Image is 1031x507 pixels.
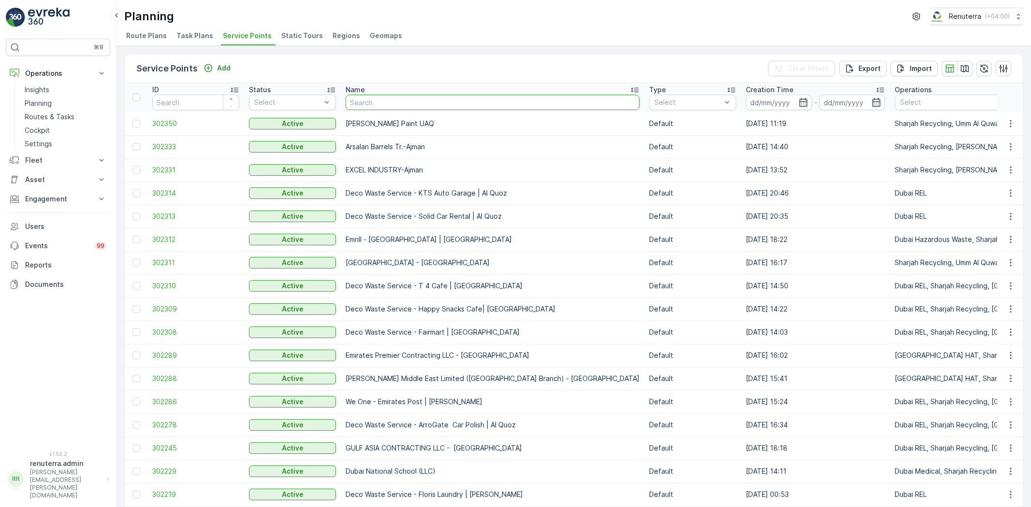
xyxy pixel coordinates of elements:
[249,373,336,384] button: Active
[249,489,336,500] button: Active
[25,194,91,204] p: Engagement
[282,281,304,291] p: Active
[254,98,321,107] p: Select
[282,466,304,476] p: Active
[649,119,736,128] p: Default
[346,374,639,383] p: [PERSON_NAME] Middle East Limited ([GEOGRAPHIC_DATA] Branch) - [GEOGRAPHIC_DATA]
[649,420,736,430] p: Default
[249,85,271,95] p: Status
[910,64,932,73] p: Import
[649,397,736,407] p: Default
[132,421,140,429] div: Toggle Row Selected
[6,64,110,83] button: Operations
[6,236,110,255] a: Events99
[152,211,239,221] a: 302313
[249,164,336,176] button: Active
[346,466,639,476] p: Dubai National School (LLC)
[346,188,639,198] p: Deco Waste Service - KTS Auto Garage | Al Quoz
[768,61,835,76] button: Clear Filters
[370,31,402,41] span: Geomaps
[152,142,239,152] span: 302333
[25,85,49,95] p: Insights
[152,119,239,128] a: 302350
[346,327,639,337] p: Deco Waste Service - Fairmart | [GEOGRAPHIC_DATA]
[741,228,890,251] td: [DATE] 18:22
[249,303,336,315] button: Active
[890,61,938,76] button: Import
[746,95,812,110] input: dd/mm/yyyy
[282,211,304,221] p: Active
[176,31,213,41] span: Task Plans
[25,175,91,184] p: Asset
[741,344,890,367] td: [DATE] 16:02
[346,85,365,95] p: Name
[346,258,639,268] p: [GEOGRAPHIC_DATA] - [GEOGRAPHIC_DATA]
[152,235,239,244] span: 302312
[930,11,945,22] img: Screenshot_2024-07-26_at_13.33.01.png
[346,443,639,453] p: GULF ASIA CONTRACTING LLC - [GEOGRAPHIC_DATA]
[649,211,736,221] p: Default
[152,165,239,175] a: 302331
[152,351,239,360] a: 302289
[6,8,25,27] img: logo
[97,242,104,250] p: 99
[930,8,1023,25] button: Renuterra(+04:00)
[132,282,140,290] div: Toggle Row Selected
[858,64,881,73] p: Export
[6,151,110,170] button: Fleet
[21,124,110,137] a: Cockpit
[152,281,239,291] a: 302310
[741,135,890,158] td: [DATE] 14:40
[132,259,140,267] div: Toggle Row Selected
[132,398,140,406] div: Toggle Row Selected
[152,304,239,314] span: 302309
[741,413,890,437] td: [DATE] 16:34
[21,110,110,124] a: Routes & Tasks
[814,97,817,108] p: -
[741,297,890,321] td: [DATE] 14:22
[649,235,736,244] p: Default
[346,281,639,291] p: Deco Waste Service - T 4 Cafe | [GEOGRAPHIC_DATA]
[649,85,666,95] p: Type
[282,351,304,360] p: Active
[152,374,239,383] span: 302288
[152,85,159,95] p: ID
[217,63,231,73] p: Add
[132,212,140,220] div: Toggle Row Selected
[949,12,981,21] p: Renuterra
[152,420,239,430] a: 302278
[6,189,110,209] button: Engagement
[25,112,74,122] p: Routes & Tasks
[132,467,140,475] div: Toggle Row Selected
[282,142,304,152] p: Active
[25,280,106,289] p: Documents
[282,165,304,175] p: Active
[282,119,304,128] p: Active
[132,352,140,359] div: Toggle Row Selected
[21,137,110,151] a: Settings
[741,321,890,344] td: [DATE] 14:03
[6,217,110,236] a: Users
[346,397,639,407] p: We One - Emirates Post | [PERSON_NAME]
[152,95,239,110] input: Search
[282,490,304,499] p: Active
[152,188,239,198] a: 302314
[249,211,336,222] button: Active
[132,444,140,452] div: Toggle Row Selected
[132,328,140,336] div: Toggle Row Selected
[25,260,106,270] p: Reports
[132,305,140,313] div: Toggle Row Selected
[346,165,639,175] p: EXCEL INDUSTRY-Ajman
[6,451,110,457] span: v 1.52.2
[30,459,102,468] p: renuterra.admin
[132,491,140,498] div: Toggle Row Selected
[25,99,52,108] p: Planning
[346,490,639,499] p: Deco Waste Service - Floris Laundry | [PERSON_NAME]
[741,158,890,182] td: [DATE] 13:52
[333,31,360,41] span: Regions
